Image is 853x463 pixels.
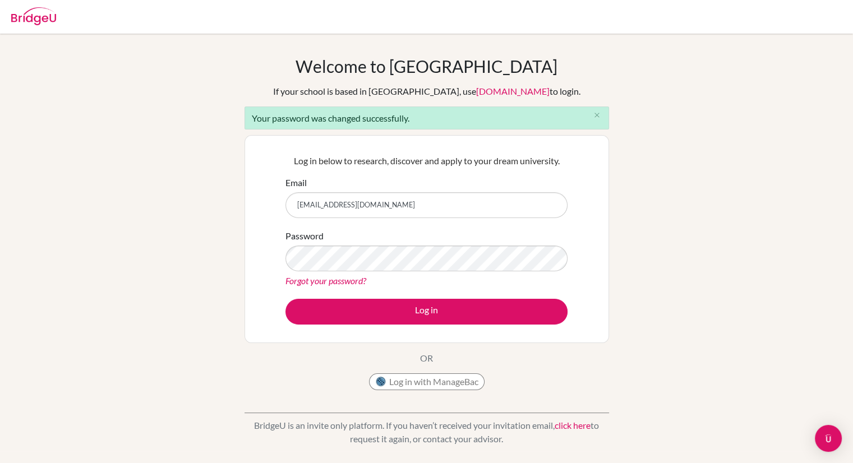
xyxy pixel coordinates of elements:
h1: Welcome to [GEOGRAPHIC_DATA] [296,56,557,76]
a: click here [555,420,591,430]
label: Email [285,176,307,189]
a: [DOMAIN_NAME] [476,86,550,96]
div: If your school is based in [GEOGRAPHIC_DATA], use to login. [273,85,580,98]
button: Log in with ManageBac [369,373,485,390]
div: Open Intercom Messenger [815,425,842,452]
p: Log in below to research, discover and apply to your dream university. [285,154,568,168]
p: OR [420,351,433,365]
i: close [593,111,601,119]
a: Forgot your password? [285,275,366,286]
div: Your password was changed successfully. [245,107,609,129]
label: Password [285,229,324,243]
p: BridgeU is an invite only platform. If you haven’t received your invitation email, to request it ... [245,419,609,446]
button: Log in [285,299,568,325]
img: Bridge-U [11,7,56,25]
button: Close [586,107,608,124]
